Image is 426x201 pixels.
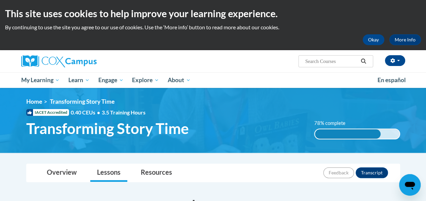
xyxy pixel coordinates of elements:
a: About [163,72,195,88]
a: Lessons [90,164,127,182]
span: Transforming Story Time [50,98,114,105]
a: Home [26,98,42,105]
span: Explore [132,76,159,84]
span: IACET Accredited [26,109,69,116]
iframe: Button to launch messaging window [399,174,421,196]
p: By continuing to use the site you agree to our use of cookies. Use the ‘More info’ button to read... [5,24,421,31]
a: More Info [389,34,421,45]
button: Account Settings [385,55,405,66]
h2: This site uses cookies to help improve your learning experience. [5,7,421,20]
a: Resources [134,164,179,182]
button: Okay [363,34,384,45]
span: 3.5 Training Hours [102,109,145,115]
span: En español [378,76,406,83]
span: Engage [98,76,124,84]
span: My Learning [21,76,60,84]
a: En español [373,73,410,87]
img: Cox Campus [21,55,97,67]
a: Learn [64,72,94,88]
input: Search Courses [304,57,358,65]
div: Main menu [16,72,410,88]
button: Search [358,57,368,65]
a: My Learning [17,72,64,88]
span: • [97,109,100,115]
div: 78% complete [315,129,381,139]
button: Transcript [356,167,388,178]
a: Explore [128,72,163,88]
label: 78% complete [314,120,353,127]
button: Feedback [323,167,354,178]
span: Learn [68,76,90,84]
span: Transforming Story Time [26,120,189,137]
span: 0.40 CEUs [71,109,102,116]
a: Engage [94,72,128,88]
a: Overview [40,164,84,182]
a: Cox Campus [21,55,142,67]
span: About [168,76,191,84]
